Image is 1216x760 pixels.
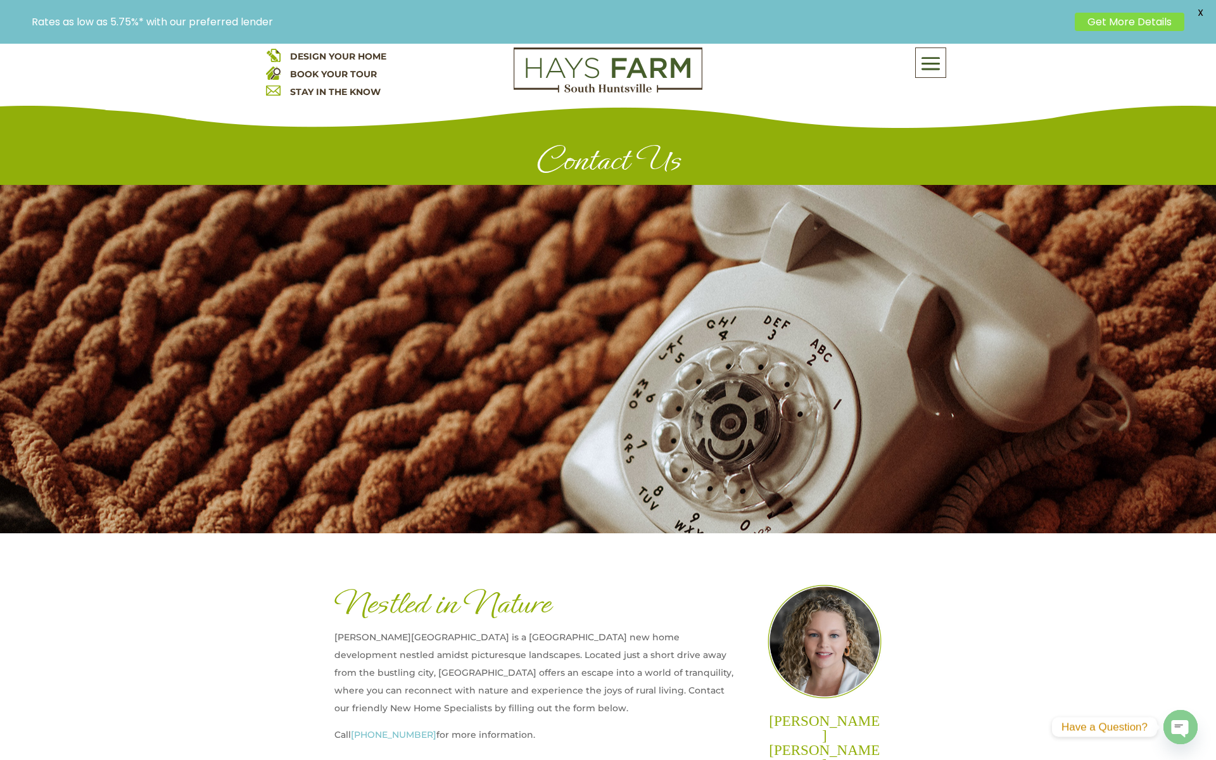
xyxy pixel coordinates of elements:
p: [PERSON_NAME][GEOGRAPHIC_DATA] is a [GEOGRAPHIC_DATA] new home development nestled amidst picture... [334,628,737,726]
a: STAY IN THE KNOW [290,86,381,98]
img: Team_Laura@2x [768,585,882,699]
img: book your home tour [266,65,281,80]
a: DESIGN YOUR HOME [290,51,386,62]
img: Logo [514,47,702,93]
a: [PHONE_NUMBER] [351,729,436,740]
a: BOOK YOUR TOUR [290,68,377,80]
a: hays farm homes huntsville development [514,84,702,96]
p: Call for more information. [334,726,737,752]
img: design your home [266,47,281,62]
h1: Contact Us [266,141,950,185]
h1: Nestled in Nature [334,585,737,628]
a: Get More Details [1075,13,1184,31]
span: X [1191,3,1210,22]
p: Rates as low as 5.75%* with our preferred lender [32,16,1068,28]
